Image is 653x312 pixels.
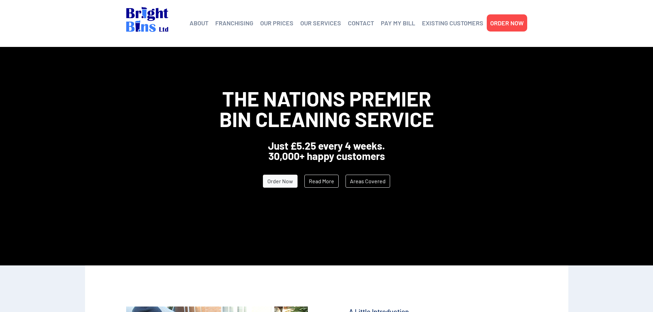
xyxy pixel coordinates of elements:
[346,175,390,188] a: Areas Covered
[422,18,483,28] a: EXISTING CUSTOMERS
[381,18,415,28] a: PAY MY BILL
[260,18,293,28] a: OUR PRICES
[490,18,524,28] a: ORDER NOW
[300,18,341,28] a: OUR SERVICES
[263,175,298,188] a: Order Now
[190,18,208,28] a: ABOUT
[348,18,374,28] a: CONTACT
[219,86,434,131] span: The Nations Premier Bin Cleaning Service
[304,175,339,188] a: Read More
[215,18,253,28] a: FRANCHISING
